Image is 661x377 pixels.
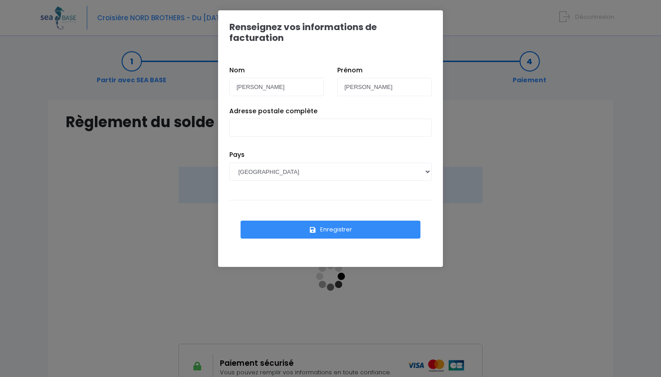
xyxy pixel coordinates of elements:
[241,221,420,239] button: Enregistrer
[229,150,245,160] label: Pays
[229,22,432,43] h1: Renseignez vos informations de facturation
[229,106,317,116] label: Adresse postale complète
[337,66,362,75] label: Prénom
[229,66,245,75] label: Nom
